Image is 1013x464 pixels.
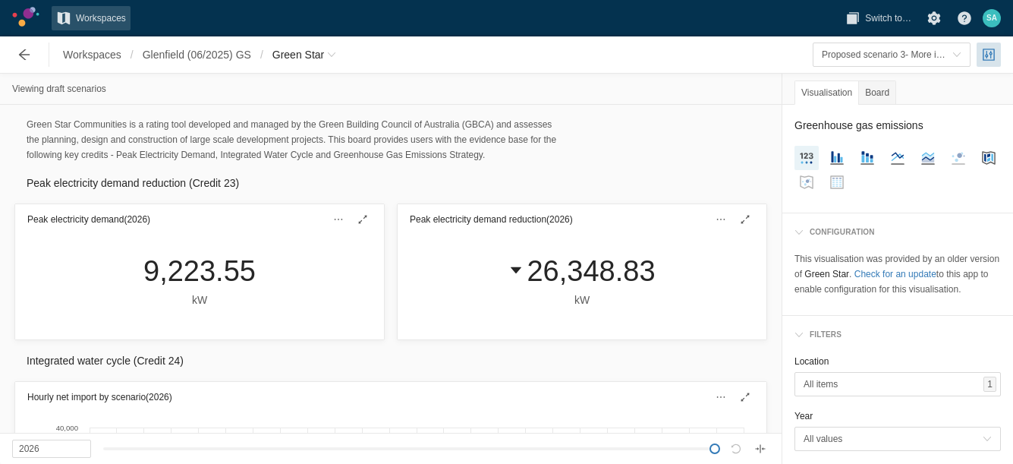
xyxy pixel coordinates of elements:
[143,254,256,289] div: 9,223.55
[27,390,172,405] h3: Hourly net import by scenario (2026)
[794,117,1001,134] h2: Greenhouse gas emissions
[794,409,813,424] legend: Year
[410,212,573,227] h3: Peak electricity demand reduction (2026)
[58,43,126,67] a: Workspaces
[794,80,859,105] div: Visualisation
[272,47,324,62] span: Green Star
[398,204,766,235] div: Peak electricity demand reduction(2026)
[15,204,384,235] div: Peak electricity demand(2026)
[126,43,138,67] span: /
[794,269,989,295] span: to this app to enable configuration for this visualisation.
[804,269,849,279] strong: Green Star
[12,80,106,98] div: Viewing draft scenarios
[804,431,983,447] span: All values
[76,11,126,26] span: Workspaces
[52,6,131,30] a: Workspaces
[804,328,842,342] div: Filters
[983,9,1001,27] div: SA
[794,372,1001,396] button: toggle menu
[27,352,755,369] h2: Integrated water cycle (Credit 24)
[256,43,268,67] span: /
[794,254,999,279] span: This visualisation was provided by an older version of .
[143,47,251,62] span: Glenfield (06/2025) GS
[858,80,896,105] div: Board
[804,226,875,239] div: configuration
[138,43,256,67] a: Glenfield (06/2025) GS
[794,356,829,367] label: Location
[854,269,936,279] a: Check for an update
[804,377,983,392] span: All items
[788,322,1007,348] div: Filters
[63,47,121,62] span: Workspaces
[841,6,916,30] button: Switch to…
[865,11,911,26] span: Switch to…
[143,292,256,308] div: kW
[27,117,558,163] p: Green Star Communities is a rating tool developed and managed by the Green Building Council of Au...
[987,377,993,391] span: 1
[508,292,655,308] div: kW
[508,254,655,289] div: 26,348.83
[15,382,766,412] div: Hourly net import by scenario(2026)
[58,43,341,67] nav: Breadcrumb
[27,212,150,227] h3: Peak electricity demand (2026)
[27,175,755,191] h2: Peak electricity demand reduction (Credit 23)
[794,427,1001,451] button: toggle menu
[788,219,1007,245] div: configuration
[268,43,341,67] button: Green Star
[813,43,971,67] button: toggle menu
